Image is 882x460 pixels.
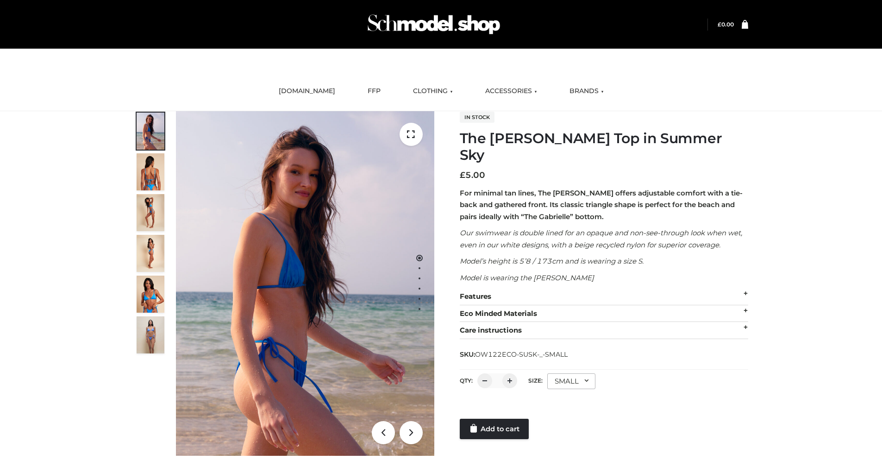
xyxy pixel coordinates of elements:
[460,170,465,180] span: £
[718,21,734,28] a: £0.00
[460,189,743,221] strong: For minimal tan lines, The [PERSON_NAME] offers adjustable comfort with a tie-back and gathered f...
[406,81,460,101] a: CLOTHING
[272,81,342,101] a: [DOMAIN_NAME]
[176,111,434,456] img: 1.Alex-top_SS-1_4464b1e7-c2c9-4e4b-a62c-58381cd673c0 (1)
[460,112,494,123] span: In stock
[460,273,594,282] em: Model is wearing the [PERSON_NAME]
[460,130,748,164] h1: The [PERSON_NAME] Top in Summer Sky
[718,21,721,28] span: £
[137,194,164,231] img: 4.Alex-top_CN-1-1-2.jpg
[547,373,595,389] div: SMALL
[528,377,543,384] label: Size:
[460,322,748,339] div: Care instructions
[460,305,748,322] div: Eco Minded Materials
[460,257,644,265] em: Model’s height is 5’8 / 173cm and is wearing a size S.
[361,81,388,101] a: FFP
[478,81,544,101] a: ACCESSORIES
[137,113,164,150] img: 1.Alex-top_SS-1_4464b1e7-c2c9-4e4b-a62c-58381cd673c0-1.jpg
[137,316,164,353] img: SSVC.jpg
[563,81,611,101] a: BRANDS
[460,170,485,180] bdi: 5.00
[460,419,529,439] a: Add to cart
[460,228,742,249] em: Our swimwear is double lined for an opaque and non-see-through look when wet, even in our white d...
[364,6,503,43] img: Schmodel Admin 964
[475,350,568,359] span: OW122ECO-SUSK-_-SMALL
[460,288,748,305] div: Features
[718,21,734,28] bdi: 0.00
[460,377,473,384] label: QTY:
[137,235,164,272] img: 3.Alex-top_CN-1-1-2.jpg
[460,349,569,360] span: SKU:
[137,276,164,313] img: 2.Alex-top_CN-1-1-2.jpg
[137,153,164,190] img: 5.Alex-top_CN-1-1_1-1.jpg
